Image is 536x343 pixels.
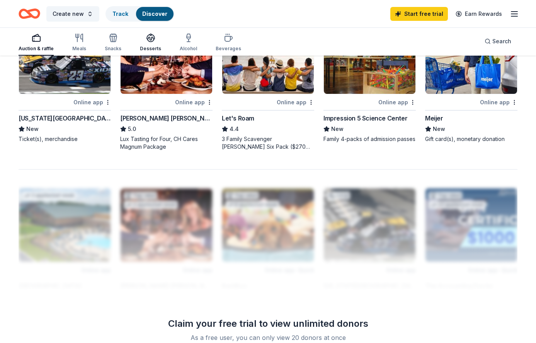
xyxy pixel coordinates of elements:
button: Search [478,34,517,49]
a: Track [112,10,128,17]
div: Auction & raffle [19,46,54,52]
div: Online app [73,97,111,107]
button: Alcohol [180,30,197,56]
div: Let's Roam [222,114,254,123]
a: Image for Let's Roam3 applieslast weekOnline appLet's Roam4.43 Family Scavenger [PERSON_NAME] Six... [222,20,314,151]
div: Ticket(s), merchandise [19,135,111,143]
div: Meals [72,46,86,52]
span: Create new [53,9,84,19]
div: Online app [277,97,314,107]
img: Image for Impression 5 Science Center [324,20,415,94]
div: Impression 5 Science Center [323,114,407,123]
a: Home [19,5,40,23]
div: Snacks [105,46,121,52]
div: [US_STATE][GEOGRAPHIC_DATA] [19,114,111,123]
div: As a free user, you can only view 20 donors at once [166,333,370,342]
button: Desserts [140,30,161,56]
div: Online app [480,97,517,107]
div: Alcohol [180,46,197,52]
button: Meals [72,30,86,56]
a: Discover [142,10,167,17]
img: Image for Meijer [425,20,517,94]
a: Image for MeijerOnline appMeijerNewGift card(s), monetary donation [425,20,517,143]
span: Search [492,37,511,46]
div: Desserts [140,46,161,52]
a: Image for Cooper's Hawk Winery and RestaurantsTop rated3 applieslast weekOnline app[PERSON_NAME] ... [120,20,213,151]
div: [PERSON_NAME] [PERSON_NAME] Winery and Restaurants [120,114,213,123]
div: Online app [175,97,213,107]
a: Earn Rewards [451,7,507,21]
div: Online app [378,97,416,107]
div: Gift card(s), monetary donation [425,135,517,143]
button: Snacks [105,30,121,56]
div: Family 4-packs of admission passes [323,135,416,143]
a: Image for Michigan International SpeedwayLocalOnline app[US_STATE][GEOGRAPHIC_DATA]NewTicket(s), ... [19,20,111,143]
div: Beverages [216,46,241,52]
img: Image for Let's Roam [222,20,314,94]
div: Claim your free trial to view unlimited donors [157,318,379,330]
span: 4.4 [230,124,239,134]
img: Image for Michigan International Speedway [19,20,111,94]
a: Start free trial [390,7,448,21]
div: 3 Family Scavenger [PERSON_NAME] Six Pack ($270 Value), 2 Date Night Scavenger [PERSON_NAME] Two ... [222,135,314,151]
div: Meijer [425,114,443,123]
button: TrackDiscover [105,6,174,22]
button: Auction & raffle [19,30,54,56]
span: New [331,124,344,134]
button: Create new [46,6,99,22]
span: New [26,124,39,134]
span: New [433,124,445,134]
span: 5.0 [128,124,136,134]
img: Image for Cooper's Hawk Winery and Restaurants [121,20,212,94]
div: Lux Tasting for Four, CH Cares Magnum Package [120,135,213,151]
button: Beverages [216,30,241,56]
a: Image for Impression 5 Science CenterLocalOnline appImpression 5 Science CenterNewFamily 4-packs ... [323,20,416,143]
